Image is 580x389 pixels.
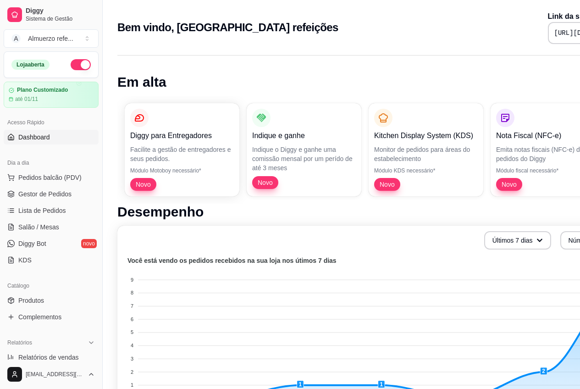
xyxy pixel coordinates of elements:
[4,220,99,234] a: Salão / Mesas
[18,296,44,305] span: Produtos
[125,103,239,196] button: Diggy para EntregadoresFacilite a gestão de entregadores e seus pedidos.Módulo Motoboy necessário...
[18,256,32,265] span: KDS
[11,60,50,70] div: Loja aberta
[18,239,46,248] span: Diggy Bot
[18,312,61,322] span: Complementos
[131,369,133,375] tspan: 2
[26,371,84,378] span: [EMAIL_ADDRESS][DOMAIN_NAME]
[4,253,99,267] a: KDS
[4,350,99,365] a: Relatórios de vendas
[132,180,155,189] span: Novo
[71,59,91,70] button: Alterar Status
[484,231,551,250] button: Últimos 7 dias
[18,133,50,142] span: Dashboard
[4,363,99,385] button: [EMAIL_ADDRESS][DOMAIN_NAME]
[131,290,133,295] tspan: 8
[131,329,133,335] tspan: 5
[498,180,520,189] span: Novo
[4,170,99,185] button: Pedidos balcão (PDV)
[130,167,234,174] p: Módulo Motoboy necessário*
[374,130,478,141] p: Kitchen Display System (KDS)
[374,145,478,163] p: Monitor de pedidos para áreas do estabelecimento
[4,310,99,324] a: Complementos
[26,15,95,22] span: Sistema de Gestão
[131,317,133,322] tspan: 6
[4,130,99,144] a: Dashboard
[4,156,99,170] div: Dia a dia
[130,145,234,163] p: Facilite a gestão de entregadores e seus pedidos.
[18,222,59,232] span: Salão / Mesas
[369,103,483,196] button: Kitchen Display System (KDS)Monitor de pedidos para áreas do estabelecimentoMódulo KDS necessário...
[11,34,21,43] span: A
[131,356,133,361] tspan: 3
[252,145,356,172] p: Indique o Diggy e ganhe uma comissão mensal por um perído de até 3 meses
[7,339,32,346] span: Relatórios
[18,189,72,199] span: Gestor de Pedidos
[254,178,276,187] span: Novo
[4,293,99,308] a: Produtos
[131,343,133,348] tspan: 4
[376,180,398,189] span: Novo
[18,206,66,215] span: Lista de Pedidos
[18,353,79,362] span: Relatórios de vendas
[374,167,478,174] p: Módulo KDS necessário*
[4,82,99,108] a: Plano Customizadoaté 01/11
[130,130,234,141] p: Diggy para Entregadores
[4,29,99,48] button: Select a team
[26,7,95,15] span: Diggy
[4,236,99,251] a: Diggy Botnovo
[4,203,99,218] a: Lista de Pedidos
[18,173,82,182] span: Pedidos balcão (PDV)
[4,4,99,26] a: DiggySistema de Gestão
[4,278,99,293] div: Catálogo
[15,95,38,103] article: até 01/11
[4,115,99,130] div: Acesso Rápido
[4,187,99,201] a: Gestor de Pedidos
[117,20,338,35] h2: Bem vindo, [GEOGRAPHIC_DATA] refeições
[131,303,133,309] tspan: 7
[131,382,133,388] tspan: 1
[247,103,361,196] button: Indique e ganheIndique o Diggy e ganhe uma comissão mensal por um perído de até 3 mesesNovo
[17,87,68,94] article: Plano Customizado
[252,130,356,141] p: Indique e ganhe
[131,277,133,283] tspan: 9
[28,34,73,43] div: Almuerzo refe ...
[127,257,337,264] text: Você está vendo os pedidos recebidos na sua loja nos útimos 7 dias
